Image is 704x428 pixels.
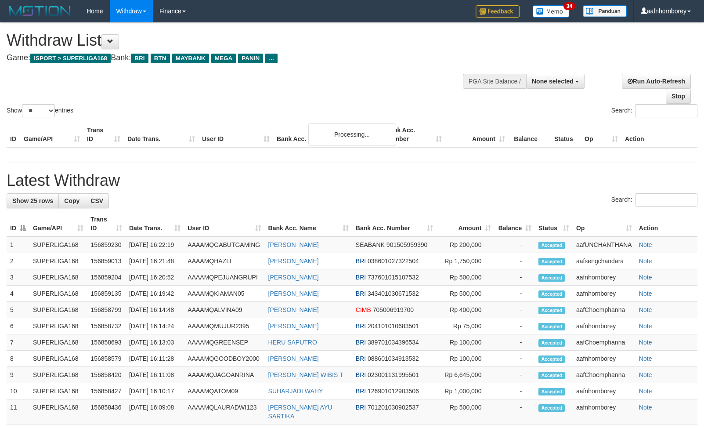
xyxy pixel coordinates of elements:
td: SUPERLIGA168 [29,236,87,253]
span: Accepted [538,323,565,330]
span: MAYBANK [172,54,209,63]
span: Accepted [538,242,565,249]
span: BRI [356,274,366,281]
span: Show 25 rows [12,197,53,204]
td: - [495,351,535,367]
span: BRI [356,339,366,346]
td: 1 [7,236,29,253]
a: Note [639,306,652,313]
a: Show 25 rows [7,193,59,208]
td: 9 [7,367,29,383]
td: - [495,253,535,269]
span: Copy 737601015107532 to clipboard [368,274,419,281]
a: Note [639,339,652,346]
td: SUPERLIGA168 [29,286,87,302]
div: Processing... [308,123,396,145]
span: Copy 901505959390 to clipboard [386,241,427,248]
td: SUPERLIGA168 [29,351,87,367]
td: Rp 75,000 [437,318,495,334]
h1: Withdraw List [7,32,461,49]
select: Showentries [22,104,55,117]
span: Copy 088601034913532 to clipboard [368,355,419,362]
th: Balance [509,122,551,147]
span: Copy [64,197,79,204]
td: Rp 100,000 [437,351,495,367]
td: AAAAMQGOODBOY2000 [184,351,264,367]
td: [DATE] 16:10:17 [126,383,184,399]
td: 156858427 [87,383,126,399]
th: Op: activate to sort column ascending [573,211,635,236]
a: Note [639,274,652,281]
td: AAAAMQKIAMAN05 [184,286,264,302]
span: Accepted [538,355,565,363]
span: BRI [356,290,366,297]
td: 10 [7,383,29,399]
a: [PERSON_NAME] [268,241,319,248]
a: Note [639,258,652,265]
span: Copy 701201030902537 to clipboard [368,404,419,411]
a: [PERSON_NAME] [268,258,319,265]
td: AAAAMQATOM09 [184,383,264,399]
td: AAAAMQGABUTGAMING [184,236,264,253]
td: SUPERLIGA168 [29,302,87,318]
a: Copy [58,193,85,208]
a: [PERSON_NAME] [268,323,319,330]
td: 2 [7,253,29,269]
a: [PERSON_NAME] [268,274,319,281]
td: AAAAMQPEJUANGRUPI [184,269,264,286]
span: Copy 038601027322504 to clipboard [368,258,419,265]
a: Note [639,241,652,248]
span: Copy 343401030671532 to clipboard [368,290,419,297]
span: CSV [90,197,103,204]
span: BRI [131,54,148,63]
th: Date Trans.: activate to sort column ascending [126,211,184,236]
td: Rp 1,750,000 [437,253,495,269]
a: Note [639,355,652,362]
td: Rp 1,000,000 [437,383,495,399]
span: Copy 126901012903506 to clipboard [368,388,419,395]
th: Action [635,211,697,236]
td: SUPERLIGA168 [29,318,87,334]
td: aafsengchandara [573,253,635,269]
td: 8 [7,351,29,367]
td: 4 [7,286,29,302]
span: Copy 204101010683501 to clipboard [368,323,419,330]
td: - [495,367,535,383]
td: SUPERLIGA168 [29,269,87,286]
th: Trans ID: activate to sort column ascending [87,211,126,236]
label: Search: [611,193,697,207]
td: [DATE] 16:14:48 [126,302,184,318]
td: 7 [7,334,29,351]
td: aafChoemphanna [573,367,635,383]
th: User ID [199,122,273,147]
td: 5 [7,302,29,318]
span: Accepted [538,307,565,314]
span: BRI [356,388,366,395]
span: BRI [356,404,366,411]
td: aafnhornborey [573,269,635,286]
th: Trans ID [83,122,124,147]
td: aafnhornborey [573,351,635,367]
td: AAAAMQALVINA09 [184,302,264,318]
td: Rp 500,000 [437,269,495,286]
th: Date Trans. [124,122,199,147]
input: Search: [635,193,697,207]
span: SEABANK [356,241,385,248]
span: Copy 705006919700 to clipboard [373,306,414,313]
a: [PERSON_NAME] WIBIS T [268,371,343,378]
td: - [495,236,535,253]
td: 156858420 [87,367,126,383]
td: [DATE] 16:21:48 [126,253,184,269]
span: ... [265,54,277,63]
span: ISPORT > SUPERLIGA168 [30,54,111,63]
td: 156858436 [87,399,126,424]
a: Note [639,323,652,330]
span: MEGA [211,54,236,63]
img: Feedback.jpg [476,5,520,18]
td: aafnhornborey [573,286,635,302]
span: Accepted [538,274,565,282]
input: Search: [635,104,697,117]
a: Note [639,388,652,395]
td: [DATE] 16:22:19 [126,236,184,253]
th: Bank Acc. Name: activate to sort column ascending [265,211,352,236]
